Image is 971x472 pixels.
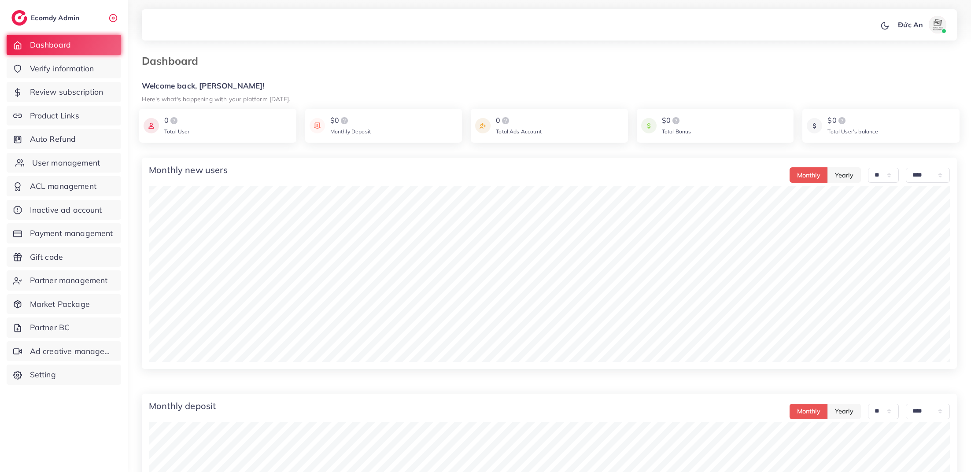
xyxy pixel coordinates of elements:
img: icon payment [475,115,491,136]
button: Monthly [790,167,828,183]
img: icon payment [641,115,657,136]
a: Gift code [7,247,121,267]
img: logo [169,115,179,126]
h4: Monthly deposit [149,401,216,411]
img: logo [500,115,511,126]
a: Partner BC [7,317,121,338]
span: ACL management [30,181,96,192]
img: avatar [929,16,946,33]
small: Here's what's happening with your platform [DATE]. [142,95,290,103]
a: Market Package [7,294,121,314]
div: $0 [330,115,371,126]
button: Yearly [827,167,861,183]
span: Total User’s balance [827,128,878,135]
a: Inactive ad account [7,200,121,220]
img: logo [339,115,350,126]
img: logo [671,115,681,126]
span: Total User [164,128,190,135]
img: logo [837,115,847,126]
p: Đức An [898,19,923,30]
img: logo [11,10,27,26]
div: 0 [496,115,542,126]
a: Product Links [7,106,121,126]
a: Partner management [7,270,121,291]
button: Yearly [827,404,861,419]
img: icon payment [144,115,159,136]
span: Verify information [30,63,94,74]
span: Inactive ad account [30,204,102,216]
span: Gift code [30,251,63,263]
span: Monthly Deposit [330,128,371,135]
h5: Welcome back, [PERSON_NAME]! [142,81,957,91]
span: Partner BC [30,322,70,333]
div: $0 [827,115,878,126]
a: Đức Anavatar [893,16,950,33]
a: User management [7,153,121,173]
span: Dashboard [30,39,71,51]
a: logoEcomdy Admin [11,10,81,26]
h4: Monthly new users [149,165,228,175]
a: Dashboard [7,35,121,55]
span: Market Package [30,299,90,310]
img: icon payment [807,115,822,136]
div: 0 [164,115,190,126]
span: Auto Refund [30,133,76,145]
span: Ad creative management [30,346,114,357]
h3: Dashboard [142,55,205,67]
img: icon payment [310,115,325,136]
button: Monthly [790,404,828,419]
a: Payment management [7,223,121,243]
a: Ad creative management [7,341,121,361]
a: Review subscription [7,82,121,102]
span: Setting [30,369,56,380]
a: ACL management [7,176,121,196]
span: Payment management [30,228,113,239]
a: Verify information [7,59,121,79]
span: Partner management [30,275,108,286]
a: Auto Refund [7,129,121,149]
span: Product Links [30,110,79,122]
a: Setting [7,365,121,385]
div: $0 [662,115,691,126]
span: Total Bonus [662,128,691,135]
span: User management [32,157,100,169]
h2: Ecomdy Admin [31,14,81,22]
span: Review subscription [30,86,103,98]
span: Total Ads Account [496,128,542,135]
